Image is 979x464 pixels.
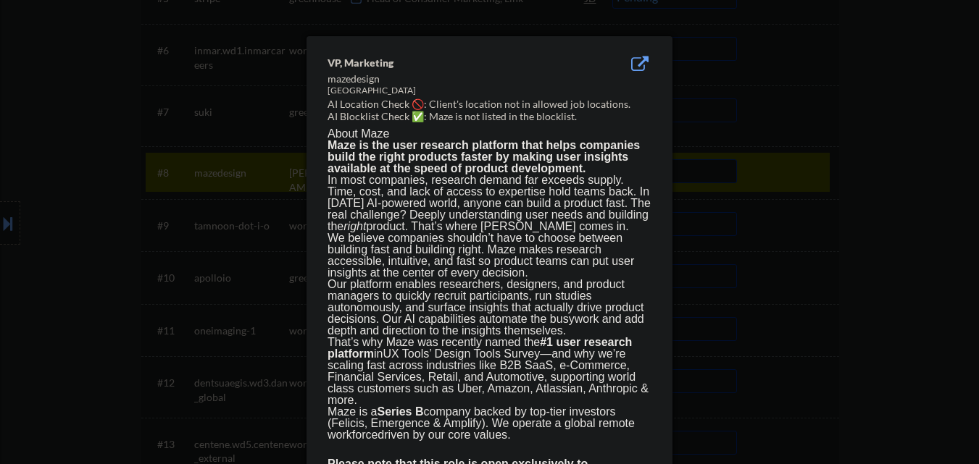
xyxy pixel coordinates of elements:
[328,279,651,337] p: Our platform enables researchers, designers, and product managers to quickly recruit participants...
[328,337,651,406] p: That’s why Maze was recently named the in —and why we’re scaling fast across industries like B2B ...
[343,220,366,232] em: right
[328,139,640,174] strong: Maze is the user research platform that helps companies build the right products faster by making...
[328,336,632,360] strong: #1 user research platform
[328,56,578,70] div: VP, Marketing
[377,405,423,418] strong: Series B
[328,109,657,124] div: AI Blocklist Check ✅: Maze is not listed in the blocklist.
[328,72,578,86] div: mazedesign
[378,429,507,441] a: driven by our core values
[328,406,651,441] p: Maze is a company backed by top-tier investors (Felicis, Emergence & Amplify). We operate a globa...
[328,174,651,232] p: In most companies, research demand far exceeds supply. Time, cost, and lack of access to expertis...
[328,232,651,279] p: We believe companies shouldn’t have to choose between building fast and building right. Maze make...
[383,347,540,360] a: UX Tools’ Design Tools Survey
[328,85,578,97] div: [GEOGRAPHIC_DATA]
[328,128,651,140] h2: About Maze
[328,97,657,111] div: AI Location Check 🚫: Client's location not in allowed job locations.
